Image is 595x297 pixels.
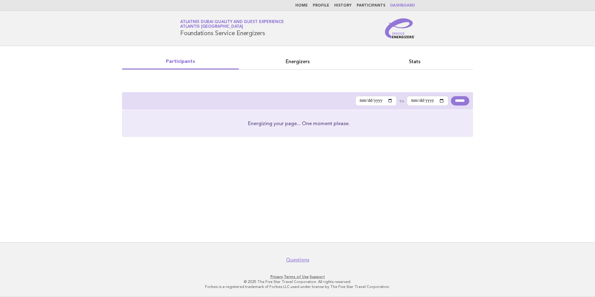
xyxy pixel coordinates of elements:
[180,25,243,29] span: Atlantis [GEOGRAPHIC_DATA]
[180,20,283,29] a: Atlatnis Dubai Quality and Guest ExperienceAtlantis [GEOGRAPHIC_DATA]
[180,20,283,36] h1: Foundations Service Energizers
[107,279,488,284] p: © 2025 The Five Star Travel Corporation. All rights reserved.
[122,57,239,66] a: Participants
[107,284,488,289] p: Forbes is a registered trademark of Forbes LLC used under license by The Five Star Travel Corpora...
[239,57,356,66] a: Energizers
[310,275,325,279] a: Support
[270,275,283,279] a: Privacy
[390,4,415,7] a: Dashboard
[357,4,385,7] a: Participants
[313,4,329,7] a: Profile
[334,4,352,7] a: History
[248,120,350,127] p: Energizing your page... One moment please.
[399,98,404,104] label: to
[356,57,473,66] a: Stats
[385,18,415,38] img: Service Energizers
[107,274,488,279] p: · ·
[286,257,309,263] a: Questions
[295,4,308,7] a: Home
[284,275,309,279] a: Terms of Use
